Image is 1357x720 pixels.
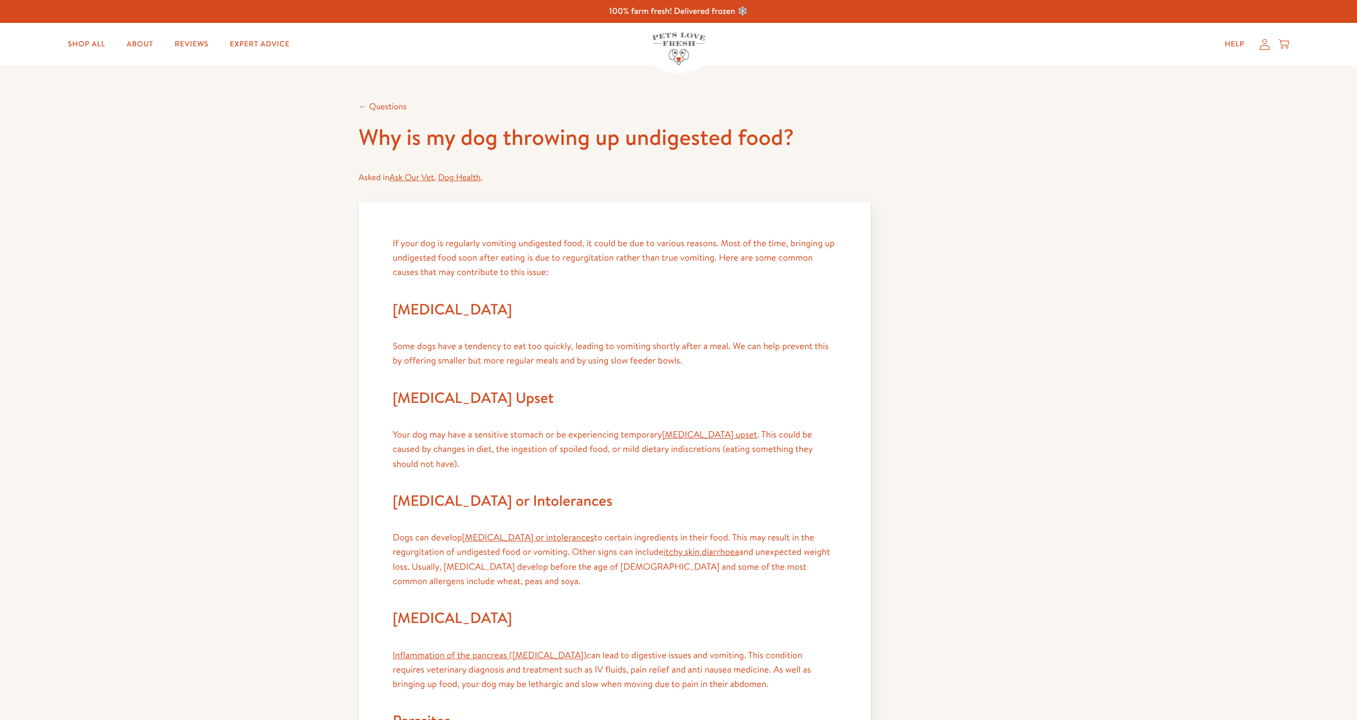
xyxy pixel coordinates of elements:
[389,172,434,183] a: Ask Our Vet
[166,34,217,55] a: Reviews
[393,297,837,322] h2: [MEDICAL_DATA]
[462,531,594,544] a: [MEDICAL_DATA] or intolerances
[1304,670,1346,709] iframe: Gorgias live chat messenger
[59,34,114,55] a: Shop All
[663,546,700,558] a: itchy skin
[393,648,837,692] p: can lead to digestive issues and vomiting. This condition requires veterinary diagnosis and treat...
[359,101,407,112] a: ← Questions
[393,649,587,661] a: Inflammation of the pancreas ([MEDICAL_DATA])
[393,605,837,631] h2: [MEDICAL_DATA]
[221,34,298,55] a: Expert Advice
[438,172,481,183] a: Dog Health
[393,488,837,514] h2: [MEDICAL_DATA] or Intolerances
[662,428,757,441] a: [MEDICAL_DATA] upset
[393,339,837,368] p: Some dogs have a tendency to eat too quickly, leading to vomiting shortly after a meal. We can he...
[438,172,483,183] span: ,
[393,236,837,280] p: If your dog is regularly vomiting undigested food, it could be due to various reasons. Most of th...
[393,385,837,411] h2: [MEDICAL_DATA] Upset
[359,171,871,185] div: Asked in
[389,172,436,183] span: ,
[1216,34,1253,55] a: Help
[359,123,871,152] h1: Why is my dog throwing up undigested food?
[393,530,837,588] p: Dogs can develop to certain ingredients in their food. This may result in the regurgitation of un...
[702,546,739,558] a: diarrhoea
[393,427,837,471] p: Your dog may have a sensitive stomach or be experiencing temporary . This could be caused by chan...
[652,33,705,65] img: Pets Love Fresh
[118,34,162,55] a: About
